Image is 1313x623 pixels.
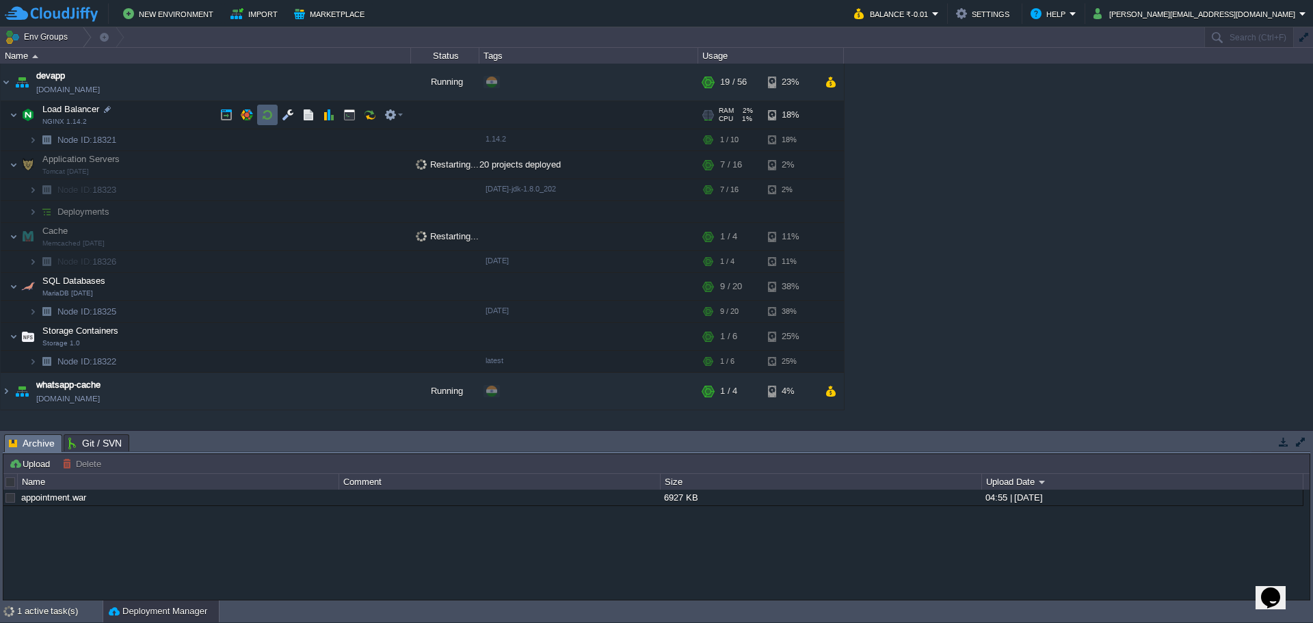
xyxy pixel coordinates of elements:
span: 18323 [56,184,118,196]
a: CacheMemcached [DATE] [41,226,70,236]
img: AMDAwAAAACH5BAEAAAAALAAAAAABAAEAAAICRAEAOw== [29,351,37,372]
span: Cache [41,225,70,237]
a: Node ID:18326 [56,256,118,267]
button: Env Groups [5,27,72,47]
img: AMDAwAAAACH5BAEAAAAALAAAAAABAAEAAAICRAEAOw== [18,223,38,250]
img: AMDAwAAAACH5BAEAAAAALAAAAAABAAEAAAICRAEAOw== [37,301,56,322]
img: AMDAwAAAACH5BAEAAAAALAAAAAABAAEAAAICRAEAOw== [37,179,56,200]
div: Name [18,474,339,490]
a: Node ID:18321 [56,134,118,146]
div: 7 / 16 [720,179,739,200]
div: Usage [699,48,843,64]
span: 18325 [56,306,118,317]
button: Import [230,5,282,22]
img: AMDAwAAAACH5BAEAAAAALAAAAAABAAEAAAICRAEAOw== [29,179,37,200]
a: Load BalancerNGINX 1.14.2 [41,104,101,114]
span: 18321 [56,134,118,146]
span: 2% [739,107,753,115]
img: AMDAwAAAACH5BAEAAAAALAAAAAABAAEAAAICRAEAOw== [18,273,38,300]
div: 9 / 20 [720,301,739,322]
button: [PERSON_NAME][EMAIL_ADDRESS][DOMAIN_NAME] [1093,5,1299,22]
img: AMDAwAAAACH5BAEAAAAALAAAAAABAAEAAAICRAEAOw== [1,373,12,410]
button: Help [1031,5,1070,22]
img: AMDAwAAAACH5BAEAAAAALAAAAAABAAEAAAICRAEAOw== [10,323,18,350]
div: 11% [768,223,812,250]
button: Balance ₹-0.01 [854,5,932,22]
span: 1.14.2 [486,135,506,143]
span: Load Balancer [41,103,101,115]
span: Restarting... [416,231,479,241]
a: Storage ContainersStorage 1.0 [41,326,120,336]
div: 19 / 56 [720,64,747,101]
div: Running [411,64,479,101]
div: 2% [768,151,812,178]
span: CPU [719,115,733,123]
button: Marketplace [294,5,369,22]
div: 23% [768,64,812,101]
div: 04:55 | [DATE] [982,490,1302,505]
iframe: chat widget [1256,568,1299,609]
div: 2% [768,179,812,200]
img: AMDAwAAAACH5BAEAAAAALAAAAAABAAEAAAICRAEAOw== [1,64,12,101]
img: AMDAwAAAACH5BAEAAAAALAAAAAABAAEAAAICRAEAOw== [10,273,18,300]
img: CloudJiffy [5,5,98,23]
div: 20 projects deployed [479,151,698,178]
span: [DATE]-jdk-1.8.0_202 [486,185,556,193]
a: Node ID:18325 [56,306,118,317]
div: 1 / 4 [720,251,734,272]
div: 25% [768,351,812,372]
button: Upload [9,458,54,470]
img: AMDAwAAAACH5BAEAAAAALAAAAAABAAEAAAICRAEAOw== [18,323,38,350]
div: 38% [768,301,812,322]
span: Node ID: [57,185,92,195]
img: AMDAwAAAACH5BAEAAAAALAAAAAABAAEAAAICRAEAOw== [10,151,18,178]
span: Storage 1.0 [42,339,80,347]
a: Node ID:18323 [56,184,118,196]
img: AMDAwAAAACH5BAEAAAAALAAAAAABAAEAAAICRAEAOw== [37,201,56,222]
div: 1 / 4 [720,373,737,410]
div: Comment [340,474,660,490]
img: AMDAwAAAACH5BAEAAAAALAAAAAABAAEAAAICRAEAOw== [10,101,18,129]
div: Upload Date [983,474,1303,490]
span: 18322 [56,356,118,367]
div: 38% [768,273,812,300]
span: latest [486,356,503,364]
span: [DOMAIN_NAME] [36,392,100,406]
div: Size [661,474,981,490]
span: Node ID: [57,256,92,267]
img: AMDAwAAAACH5BAEAAAAALAAAAAABAAEAAAICRAEAOw== [29,251,37,272]
div: 7 / 16 [720,151,742,178]
div: Status [412,48,479,64]
img: AMDAwAAAACH5BAEAAAAALAAAAAABAAEAAAICRAEAOw== [29,201,37,222]
div: 6927 KB [661,490,981,505]
span: NGINX 1.14.2 [42,118,87,126]
span: Restarting... [416,159,479,170]
img: AMDAwAAAACH5BAEAAAAALAAAAAABAAEAAAICRAEAOw== [18,151,38,178]
span: Deployments [56,206,111,217]
span: Application Servers [41,153,122,165]
span: 1% [739,115,752,123]
div: 11% [768,251,812,272]
div: 25% [768,323,812,350]
span: Archive [9,435,55,452]
img: AMDAwAAAACH5BAEAAAAALAAAAAABAAEAAAICRAEAOw== [12,373,31,410]
a: appointment.war [21,492,86,503]
img: AMDAwAAAACH5BAEAAAAALAAAAAABAAEAAAICRAEAOw== [18,101,38,129]
div: 18% [768,101,812,129]
div: 18% [768,129,812,150]
img: AMDAwAAAACH5BAEAAAAALAAAAAABAAEAAAICRAEAOw== [37,129,56,150]
div: 1 / 6 [720,351,734,372]
img: AMDAwAAAACH5BAEAAAAALAAAAAABAAEAAAICRAEAOw== [37,351,56,372]
a: whatsapp-cache [36,378,101,392]
div: Running [411,373,479,410]
a: Application ServersTomcat [DATE] [41,154,122,164]
span: [DATE] [486,256,509,265]
button: New Environment [123,5,217,22]
img: AMDAwAAAACH5BAEAAAAALAAAAAABAAEAAAICRAEAOw== [32,55,38,58]
div: Name [1,48,410,64]
span: Storage Containers [41,325,120,336]
div: Tags [480,48,698,64]
button: Delete [62,458,105,470]
div: 1 / 4 [720,223,737,250]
